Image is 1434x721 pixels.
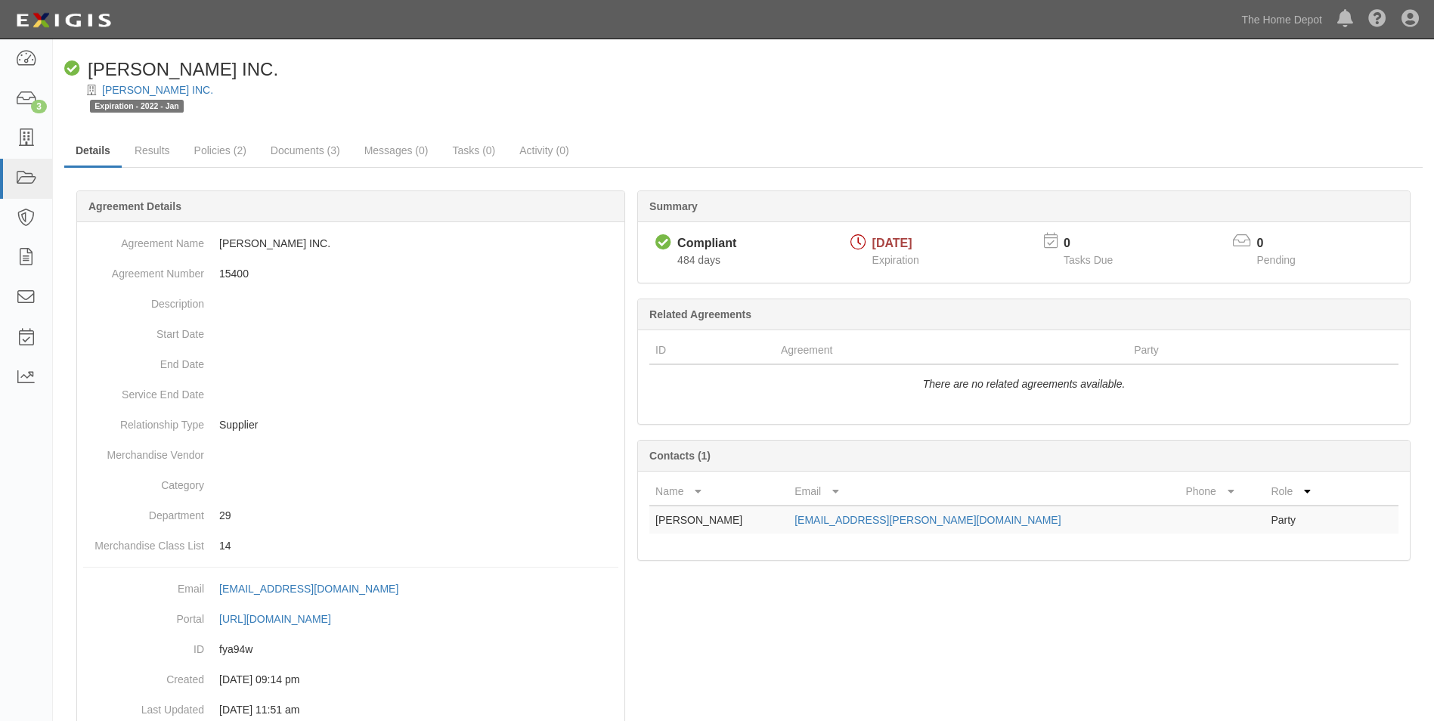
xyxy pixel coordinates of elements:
dt: Merchandise Vendor [83,440,204,463]
div: MOEN INC. [64,57,278,82]
a: Policies (2) [183,135,258,166]
dt: Email [83,574,204,596]
dt: End Date [83,349,204,372]
a: [EMAIL_ADDRESS][PERSON_NAME][DOMAIN_NAME] [794,514,1061,526]
a: Tasks (0) [441,135,506,166]
div: [EMAIL_ADDRESS][DOMAIN_NAME] [219,581,398,596]
a: Results [123,135,181,166]
th: Phone [1179,478,1265,506]
span: Since 05/09/2024 [677,254,720,266]
th: Email [788,478,1179,506]
b: Related Agreements [649,308,751,320]
td: Party [1265,506,1338,534]
i: Help Center - Complianz [1368,11,1386,29]
a: [EMAIL_ADDRESS][DOMAIN_NAME] [219,583,415,595]
a: Messages (0) [353,135,440,166]
dd: 15400 [83,258,618,289]
b: Contacts (1) [649,450,711,462]
b: Summary [649,200,698,212]
a: Activity (0) [508,135,580,166]
th: Party [1128,336,1331,364]
dd: Supplier [83,410,618,440]
dt: Agreement Name [83,228,204,251]
dt: Agreement Number [83,258,204,281]
dt: Created [83,664,204,687]
dd: [DATE] 09:14 pm [83,664,618,695]
dt: Department [83,500,204,523]
span: Pending [1257,254,1296,266]
dt: Portal [83,604,204,627]
a: The Home Depot [1234,5,1330,35]
dt: Service End Date [83,379,204,402]
span: Expiration - 2022 - Jan [90,100,184,113]
img: logo-5460c22ac91f19d4615b14bd174203de0afe785f0fc80cf4dbbc73dc1793850b.png [11,7,116,34]
span: [PERSON_NAME] INC. [88,59,278,79]
b: Agreement Details [88,200,181,212]
dt: Category [83,470,204,493]
dt: Start Date [83,319,204,342]
p: 0 [1257,235,1315,252]
span: Expiration [872,254,919,266]
dt: ID [83,634,204,657]
i: Compliant [655,235,671,251]
span: [DATE] [872,237,912,249]
i: There are no related agreements available. [923,378,1126,390]
i: Compliant [64,61,80,77]
a: Documents (3) [259,135,352,166]
dt: Merchandise Class List [83,531,204,553]
div: 3 [31,100,47,113]
p: 14 [219,538,618,553]
div: Compliant [677,235,736,252]
p: 0 [1064,235,1132,252]
th: Name [649,478,788,506]
p: 29 [219,508,618,523]
dt: Description [83,289,204,311]
dt: Last Updated [83,695,204,717]
th: ID [649,336,775,364]
dd: [PERSON_NAME] INC. [83,228,618,258]
th: Agreement [775,336,1128,364]
span: Tasks Due [1064,254,1113,266]
dt: Relationship Type [83,410,204,432]
a: [PERSON_NAME] INC. [102,84,213,96]
dd: fya94w [83,634,618,664]
th: Role [1265,478,1338,506]
td: [PERSON_NAME] [649,506,788,534]
a: Details [64,135,122,168]
a: [URL][DOMAIN_NAME] [219,613,348,625]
